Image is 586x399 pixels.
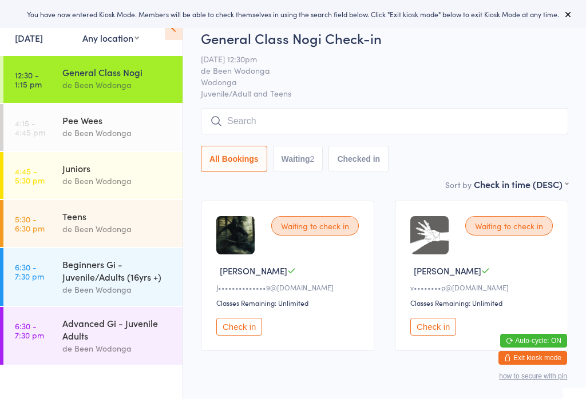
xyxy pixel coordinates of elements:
[3,152,183,199] a: 4:45 -5:30 pmJuniorsde Been Wodonga
[3,307,183,365] a: 6:30 -7:30 pmAdvanced Gi - Juvenile Adultsde Been Wodonga
[3,248,183,306] a: 6:30 -7:30 pmBeginners Gi - Juvenile/Adults (16yrs +)de Been Wodonga
[201,146,267,172] button: All Bookings
[410,298,556,308] div: Classes Remaining: Unlimited
[410,216,449,254] img: image1738138424.png
[15,70,42,89] time: 12:30 - 1:15 pm
[216,298,362,308] div: Classes Remaining: Unlimited
[62,283,173,296] div: de Been Wodonga
[62,342,173,355] div: de Been Wodonga
[82,31,139,44] div: Any location
[201,108,568,134] input: Search
[498,351,567,365] button: Exit kiosk mode
[3,56,183,103] a: 12:30 -1:15 pmGeneral Class Nogide Been Wodonga
[445,179,472,190] label: Sort by
[465,216,553,236] div: Waiting to check in
[62,222,173,236] div: de Been Wodonga
[220,265,287,277] span: [PERSON_NAME]
[62,258,173,283] div: Beginners Gi - Juvenile/Adults (16yrs +)
[3,104,183,151] a: 4:15 -4:45 pmPee Weesde Been Wodonga
[201,65,551,76] span: de Been Wodonga
[62,66,173,78] div: General Class Nogi
[273,146,323,172] button: Waiting2
[62,174,173,187] div: de Been Wodonga
[410,282,556,292] div: v••••••••p@[DOMAIN_NAME]
[328,146,389,172] button: Checked in
[499,372,567,380] button: how to secure with pin
[3,200,183,247] a: 5:30 -6:30 pmTeensde Been Wodonga
[62,114,173,126] div: Pee Wees
[500,334,567,348] button: Auto-cycle: ON
[310,154,315,163] div: 2
[62,317,173,342] div: Advanced Gi - Juvenile Adults
[201,29,568,47] h2: General Class Nogi Check-in
[62,210,173,222] div: Teens
[216,318,262,336] button: Check in
[271,216,359,236] div: Waiting to check in
[410,318,456,336] button: Check in
[62,162,173,174] div: Juniors
[15,262,44,281] time: 6:30 - 7:30 pm
[15,31,43,44] a: [DATE]
[15,166,45,185] time: 4:45 - 5:30 pm
[15,118,45,137] time: 4:15 - 4:45 pm
[18,9,568,19] div: You have now entered Kiosk Mode. Members will be able to check themselves in using the search fie...
[201,76,551,87] span: Wodonga
[201,53,551,65] span: [DATE] 12:30pm
[216,216,255,254] img: image1744015855.png
[216,282,362,292] div: J••••••••••••••9@[DOMAIN_NAME]
[62,126,173,139] div: de Been Wodonga
[474,178,568,190] div: Check in time (DESC)
[414,265,481,277] span: [PERSON_NAME]
[15,214,45,233] time: 5:30 - 6:30 pm
[62,78,173,91] div: de Been Wodonga
[201,87,568,99] span: Juvenile/Adult and Teens
[15,321,44,340] time: 6:30 - 7:30 pm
